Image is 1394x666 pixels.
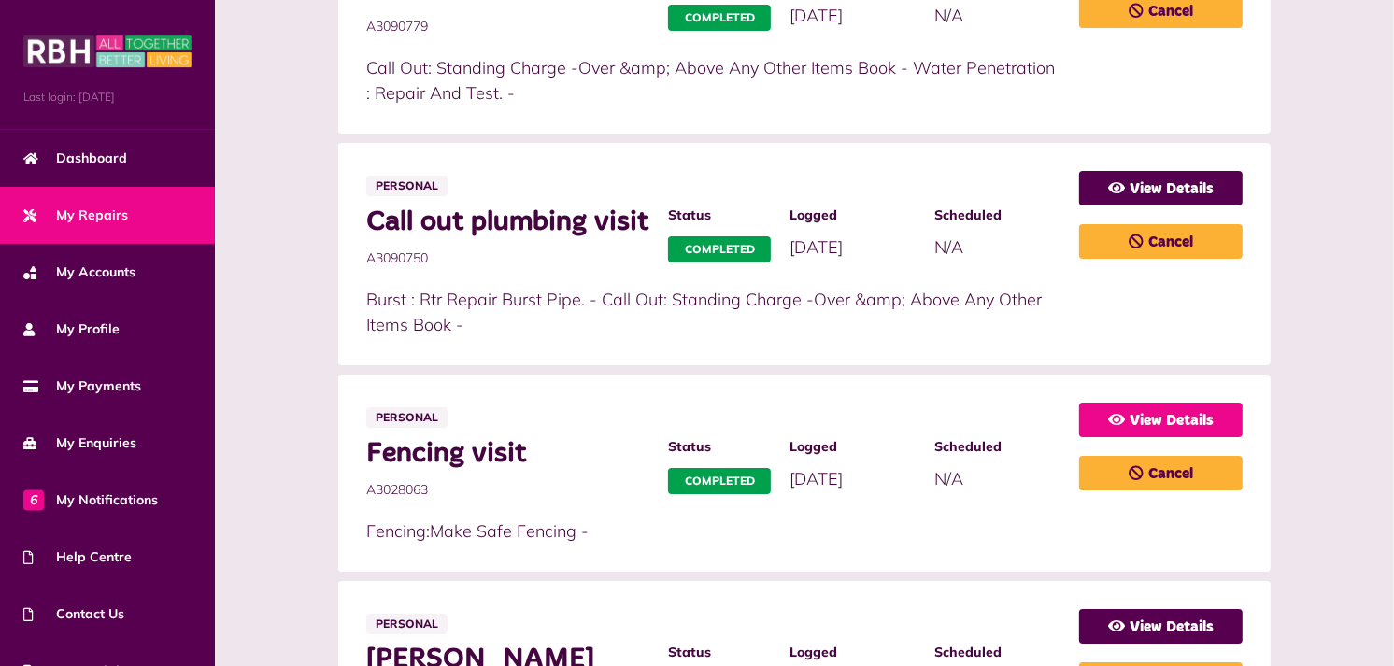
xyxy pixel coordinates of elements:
[1079,403,1243,437] a: View Details
[668,5,771,31] span: Completed
[789,468,843,489] span: [DATE]
[366,407,448,428] span: Personal
[366,437,650,471] span: Fencing visit
[366,17,650,36] span: A3090779
[934,468,963,489] span: N/A
[668,205,771,225] span: Status
[789,643,916,662] span: Logged
[23,376,141,396] span: My Payments
[23,489,44,510] span: 6
[934,5,963,26] span: N/A
[23,433,136,453] span: My Enquiries
[668,643,771,662] span: Status
[1079,609,1243,644] a: View Details
[366,614,448,634] span: Personal
[23,262,135,282] span: My Accounts
[668,468,771,494] span: Completed
[23,89,192,106] span: Last login: [DATE]
[668,236,771,262] span: Completed
[23,547,132,567] span: Help Centre
[23,604,124,624] span: Contact Us
[1079,456,1243,490] a: Cancel
[934,437,1060,457] span: Scheduled
[366,518,1060,544] p: Fencing:Make Safe Fencing -
[366,287,1060,337] p: Burst : Rtr Repair Burst Pipe. - Call Out: Standing Charge -Over &amp; Above Any Other Items Book -
[23,149,127,168] span: Dashboard
[366,176,448,196] span: Personal
[366,248,650,268] span: A3090750
[789,236,843,258] span: [DATE]
[789,5,843,26] span: [DATE]
[366,55,1060,106] p: Call Out: Standing Charge -Over &amp; Above Any Other Items Book - Water Penetration : Repair And...
[934,236,963,258] span: N/A
[789,205,916,225] span: Logged
[1079,171,1243,205] a: View Details
[366,480,650,500] span: A3028063
[23,490,158,510] span: My Notifications
[23,319,120,339] span: My Profile
[366,205,650,239] span: Call out plumbing visit
[934,205,1060,225] span: Scheduled
[668,437,771,457] span: Status
[1079,224,1243,259] a: Cancel
[934,643,1060,662] span: Scheduled
[23,33,192,70] img: MyRBH
[23,205,128,225] span: My Repairs
[789,437,916,457] span: Logged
